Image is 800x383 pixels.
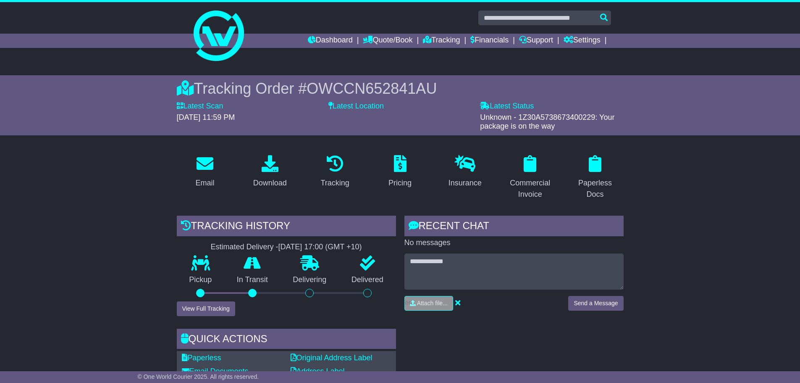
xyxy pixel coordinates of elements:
label: Latest Scan [177,102,223,111]
label: Latest Location [328,102,384,111]
a: Download [248,152,292,192]
button: Send a Message [568,296,623,311]
div: Paperless Docs [572,177,618,200]
a: Email [190,152,220,192]
div: Email [195,177,214,189]
div: Download [253,177,287,189]
p: No messages [404,238,624,248]
span: Unknown - 1Z30A5738673400229: Your package is on the way [480,113,614,131]
div: RECENT CHAT [404,216,624,238]
span: OWCCN652841AU [307,80,437,97]
a: Original Address Label [291,354,372,362]
label: Latest Status [480,102,534,111]
p: Delivering [281,275,339,285]
div: Quick Actions [177,329,396,351]
a: Support [519,34,553,48]
a: Paperless Docs [567,152,624,203]
a: Financials [470,34,509,48]
a: Email Documents [182,367,249,375]
a: Dashboard [308,34,353,48]
button: View Full Tracking [177,301,235,316]
p: Pickup [177,275,225,285]
div: Tracking [320,177,349,189]
a: Paperless [182,354,221,362]
p: In Transit [224,275,281,285]
a: Commercial Invoice [502,152,559,203]
a: Pricing [383,152,417,192]
a: Tracking [315,152,354,192]
span: © One World Courier 2025. All rights reserved. [138,373,259,380]
div: Commercial Invoice [507,177,553,200]
div: Estimated Delivery - [177,243,396,252]
div: Insurance [449,177,482,189]
span: [DATE] 11:59 PM [177,113,235,122]
a: Address Label [291,367,345,375]
a: Insurance [443,152,487,192]
div: [DATE] 17:00 (GMT +10) [278,243,362,252]
div: Tracking history [177,216,396,238]
div: Pricing [388,177,412,189]
p: Delivered [339,275,396,285]
div: Tracking Order # [177,79,624,98]
a: Quote/Book [363,34,412,48]
a: Tracking [423,34,460,48]
a: Settings [564,34,601,48]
